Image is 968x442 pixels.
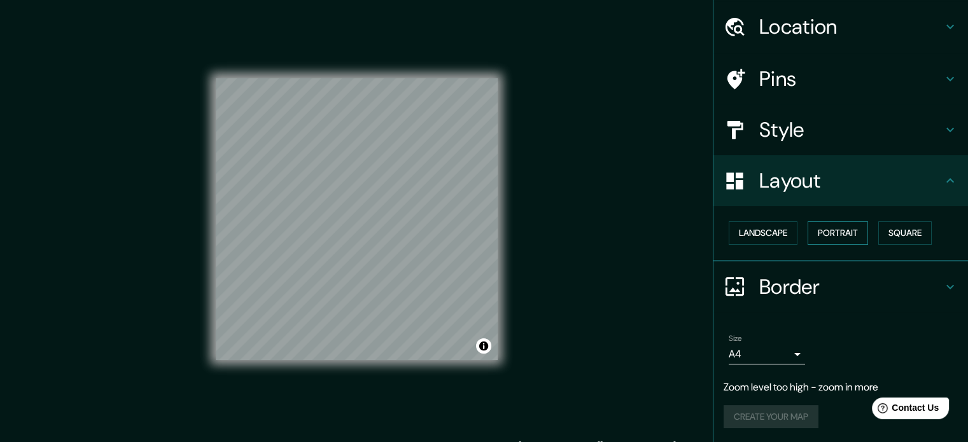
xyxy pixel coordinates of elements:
[713,53,968,104] div: Pins
[476,338,491,354] button: Toggle attribution
[878,221,932,245] button: Square
[759,274,943,300] h4: Border
[759,168,943,193] h4: Layout
[713,104,968,155] div: Style
[713,1,968,52] div: Location
[713,261,968,312] div: Border
[855,392,954,428] iframe: Help widget launcher
[729,221,797,245] button: Landscape
[216,78,498,360] canvas: Map
[759,117,943,142] h4: Style
[724,380,958,395] p: Zoom level too high - zoom in more
[759,66,943,92] h4: Pins
[808,221,868,245] button: Portrait
[729,333,742,343] label: Size
[713,155,968,206] div: Layout
[759,14,943,39] h4: Location
[729,344,805,364] div: A4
